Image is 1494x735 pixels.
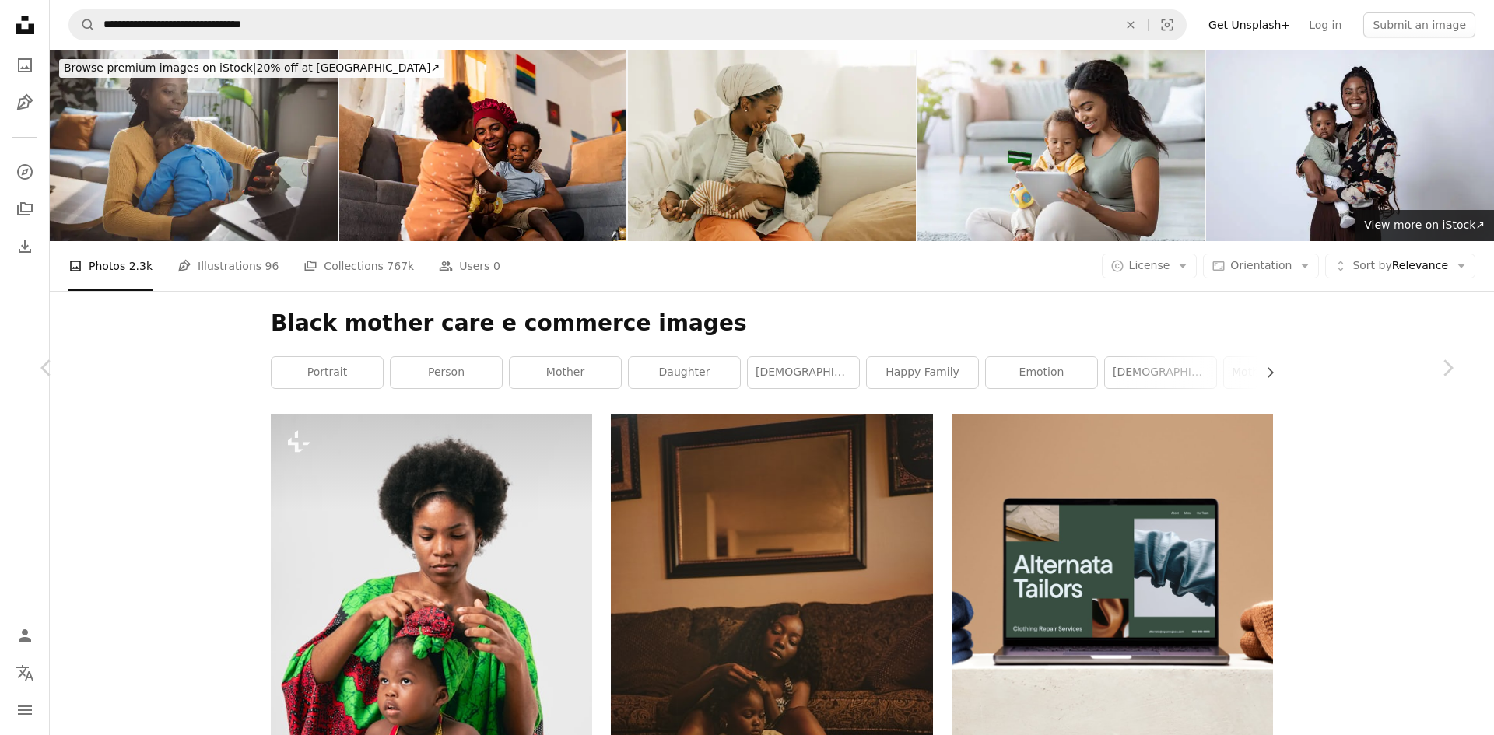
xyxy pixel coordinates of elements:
span: Orientation [1230,259,1292,271]
button: Menu [9,695,40,726]
span: License [1129,259,1170,271]
button: License [1102,254,1198,278]
a: mother [510,357,621,388]
a: Next [1401,293,1494,443]
a: Mother and child wear matching african prints. [271,648,592,662]
span: Sort by [1352,259,1391,271]
a: Collections 767k [303,241,414,291]
a: [DEMOGRAPHIC_DATA] woman [1105,357,1216,388]
img: Mother playing with her baby daughter and son at home [339,50,627,241]
a: Illustrations 96 [177,241,279,291]
a: Photos [9,50,40,81]
span: 20% off at [GEOGRAPHIC_DATA] ↗ [64,61,440,74]
img: Black Mother With Child Using Digital Tablet And Credit Card For Internet Purchases [917,50,1205,241]
a: Explore [9,156,40,187]
img: Proud of My Little One [1206,50,1494,241]
a: Illustrations [9,87,40,118]
span: 96 [265,257,279,275]
span: 0 [493,257,500,275]
a: Browse premium images on iStock|20% off at [GEOGRAPHIC_DATA]↗ [50,50,454,87]
a: Log in [1299,12,1351,37]
a: View more on iStock↗ [1355,210,1494,241]
a: Users 0 [439,241,500,291]
a: two women sitting on the floor in front of a couch [611,653,932,667]
a: Download History [9,231,40,262]
img: Understanding Your Baby’s Sleep Needs [628,50,916,241]
span: Browse premium images on iStock | [64,61,256,74]
a: mother and daughter [1224,357,1335,388]
span: 767k [387,257,414,275]
form: Find visuals sitewide [68,9,1187,40]
a: happy family [867,357,978,388]
a: Collections [9,194,40,225]
img: file-1707885205802-88dd96a21c72image [952,414,1273,735]
a: Get Unsplash+ [1199,12,1299,37]
a: portrait [272,357,383,388]
a: person [391,357,502,388]
span: View more on iStock ↗ [1364,219,1485,231]
button: Search Unsplash [69,10,96,40]
span: Relevance [1352,258,1448,274]
h1: Black mother care e commerce images [271,310,1273,338]
a: daughter [629,357,740,388]
button: Sort byRelevance [1325,254,1475,278]
a: [DEMOGRAPHIC_DATA] [748,357,859,388]
button: Visual search [1149,10,1186,40]
img: Mother working from home [50,50,338,241]
button: Clear [1113,10,1148,40]
button: Language [9,657,40,688]
button: Submit an image [1363,12,1475,37]
button: scroll list to the right [1256,357,1273,388]
a: emotion [986,357,1097,388]
a: Log in / Sign up [9,620,40,651]
button: Orientation [1203,254,1319,278]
